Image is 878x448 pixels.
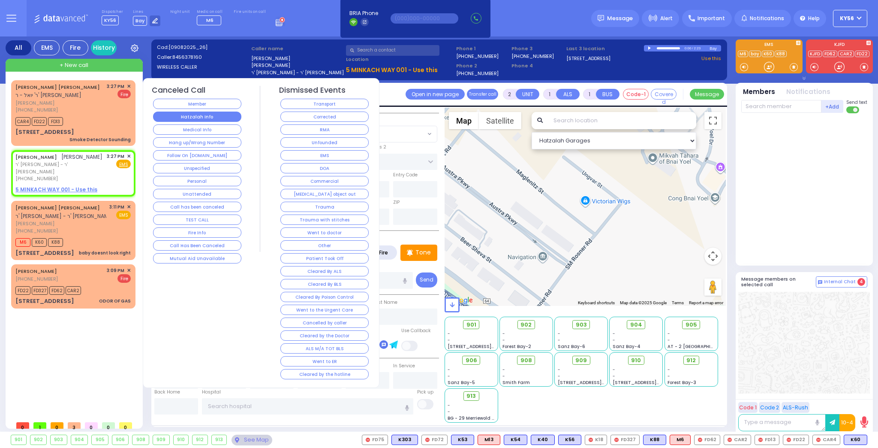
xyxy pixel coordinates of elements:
label: P Last Name [369,299,397,306]
label: [PERSON_NAME] [251,62,343,69]
img: red-radio-icon.svg [728,438,732,442]
div: Bay [710,45,721,51]
a: FD22 [855,51,869,57]
button: Cleared By ALS [280,266,369,276]
div: Smoke Detector Sounding [69,136,131,143]
span: All areas [346,126,437,142]
a: Use this [701,55,721,62]
span: - [668,337,670,343]
span: Send text [846,99,867,106]
button: Drag Pegman onto the map to open Street View [704,278,722,296]
span: Notifications [750,15,784,22]
span: ✕ [127,203,131,211]
u: 5 MINKACH WAY 001 - Use this [15,186,97,193]
span: FD13 [48,117,63,126]
label: [PHONE_NUMBER] [456,70,499,76]
button: Cancelled by caller [280,318,369,328]
a: K60 [762,51,774,57]
span: [PERSON_NAME] [15,100,104,107]
button: EMS [280,150,369,160]
span: CAR4 [15,117,30,126]
span: 912 [686,356,696,365]
button: Cleared By Poison Control [280,292,369,302]
label: Entry Code [393,172,418,179]
button: Went to the Urgent Care [280,305,369,315]
button: Other [280,240,369,251]
div: 904 [71,435,88,445]
u: EMS [119,161,128,168]
span: 8456378160 [172,54,202,61]
span: ✕ [127,267,131,274]
div: BLS [531,435,555,445]
span: - [668,366,670,373]
span: 902 [520,321,532,329]
div: 909 [153,435,169,445]
span: [PERSON_NAME] [61,153,102,160]
span: 905 [686,321,697,329]
span: BRIA Phone [349,9,378,17]
span: EMS [116,211,131,219]
u: 5 MINKACH WAY 001 - Use this [346,66,438,74]
span: ר' [PERSON_NAME] - ר' [PERSON_NAME] [15,161,104,175]
span: [PERSON_NAME] [15,220,106,227]
span: Phone 2 [456,62,508,70]
button: Hatzalah Info [153,112,241,122]
span: 906 [466,356,477,365]
a: KJFD [808,51,822,57]
button: Went to ER [280,356,369,366]
button: Call Has Been Canceled [153,240,241,251]
span: ✕ [127,83,131,90]
span: 3:27 PM [107,153,124,160]
input: Search a contact [346,45,439,56]
button: Cleared by the Doctor [280,330,369,341]
button: RMA [280,124,369,135]
input: Search hospital [202,398,413,415]
button: ALS-Rush [782,402,809,413]
button: Patient Took Off [280,253,369,263]
span: 0 [16,422,29,429]
span: Message [607,14,633,23]
button: Internal Chat 4 [816,276,867,288]
label: Cad: [157,44,249,51]
label: ZIP [393,199,400,206]
label: Back Home [154,389,180,396]
span: 3:11 PM [109,204,124,210]
span: 910 [631,356,641,365]
span: 3:27 PM [107,83,124,90]
div: 903 [51,435,67,445]
div: [STREET_ADDRESS] [15,249,74,257]
a: [STREET_ADDRESS] [566,55,610,62]
span: - [502,366,505,373]
button: Personal [153,176,241,186]
input: Search member [741,100,821,113]
img: red-radio-icon.svg [425,438,430,442]
div: 905 [92,435,108,445]
button: ALS M/A TOT BLS [280,343,369,354]
div: baby doesnt look right [79,250,131,256]
label: Fire [372,247,396,258]
button: Members [743,87,775,97]
button: Code 2 [759,402,780,413]
label: [PHONE_NUMBER] [511,53,554,59]
span: FD327 [32,286,48,295]
a: Open in new page [406,89,465,100]
button: Covered [651,89,677,100]
span: 913 [466,392,476,400]
span: [PHONE_NUMBER] [15,275,58,282]
span: Phone 1 [456,45,508,52]
div: K303 [391,435,418,445]
span: [PHONE_NUMBER] [15,227,58,234]
div: 2:23 [694,43,701,53]
img: red-radio-icon.svg [698,438,702,442]
span: ✕ [127,153,131,160]
span: - [502,373,505,379]
button: UNIT [516,89,539,100]
div: BLS [558,435,581,445]
span: 908 [520,356,532,365]
a: [PERSON_NAME] [PERSON_NAME] [15,204,100,211]
span: [PHONE_NUMBER] [15,175,58,182]
a: [PERSON_NAME] [PERSON_NAME] [15,84,100,91]
span: - [448,373,450,379]
div: All [6,40,31,55]
a: FD62 [823,51,837,57]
